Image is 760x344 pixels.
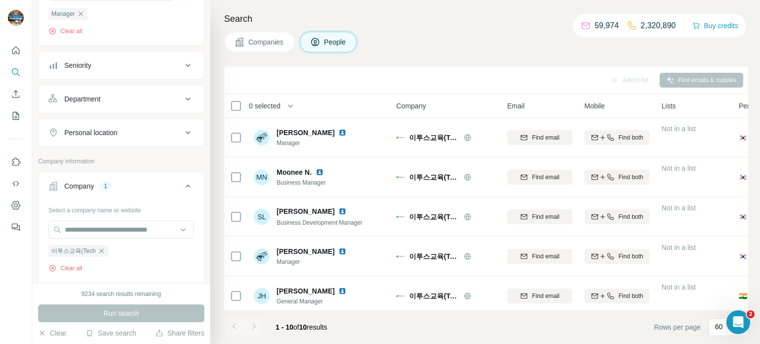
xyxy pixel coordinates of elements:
[618,173,643,182] span: Find both
[338,129,346,137] img: LinkedIn logo
[277,219,362,226] span: Business Development Manager
[277,297,350,306] span: General Manager
[747,310,755,318] span: 2
[38,328,66,338] button: Clear
[338,247,346,255] img: LinkedIn logo
[39,121,204,145] button: Personal location
[64,181,94,191] div: Company
[507,101,524,111] span: Email
[64,60,91,70] div: Seniority
[692,19,738,33] button: Buy credits
[338,207,346,215] img: LinkedIn logo
[396,292,404,300] img: Logo of 이투스교육(Tech
[584,170,650,185] button: Find both
[8,153,24,171] button: Use Surfe on LinkedIn
[584,209,650,224] button: Find both
[8,85,24,103] button: Enrich CSV
[254,169,270,185] div: MN
[39,87,204,111] button: Department
[51,246,95,255] span: 이투스교육(Tech
[64,94,100,104] div: Department
[654,322,701,332] span: Rows per page
[409,251,459,261] span: 이투스교육(Tech
[249,101,281,111] span: 0 selected
[86,328,136,338] button: Save search
[64,128,117,138] div: Personal location
[48,264,82,273] button: Clear all
[277,128,334,138] span: [PERSON_NAME]
[396,134,404,142] img: Logo of 이투스교육(Tech
[507,289,572,303] button: Find email
[662,283,696,291] span: Not in a list
[507,170,572,185] button: Find email
[739,172,747,182] span: 🇰🇷
[38,157,204,166] p: Company information
[100,182,111,191] div: 1
[277,139,350,147] span: Manager
[8,218,24,236] button: Feedback
[277,246,334,256] span: [PERSON_NAME]
[618,252,643,261] span: Find both
[739,212,747,222] span: 🇰🇷
[8,197,24,214] button: Dashboard
[409,172,459,182] span: 이투스교육(Tech
[8,10,24,26] img: Avatar
[224,12,748,26] h4: Search
[726,310,750,334] iframe: Intercom live chat
[48,27,82,36] button: Clear all
[324,37,347,47] span: People
[396,101,426,111] span: Company
[51,9,75,18] span: Manager
[396,173,404,181] img: Logo of 이투스교육(Tech
[409,133,459,143] span: 이투스교육(Tech
[82,290,161,298] div: 9234 search results remaining
[739,291,747,301] span: 🇮🇳
[254,248,270,264] img: Avatar
[155,328,204,338] button: Share filters
[409,291,459,301] span: 이투스교육(Tech
[254,209,270,225] div: SL
[316,168,324,176] img: LinkedIn logo
[248,37,285,47] span: Companies
[396,213,404,221] img: Logo of 이투스교육(Tech
[254,288,270,304] div: JH
[299,323,307,331] span: 10
[662,164,696,172] span: Not in a list
[409,212,459,222] span: 이투스교육(Tech
[8,63,24,81] button: Search
[584,289,650,303] button: Find both
[8,42,24,59] button: Quick start
[507,249,572,264] button: Find email
[8,175,24,193] button: Use Surfe API
[618,212,643,221] span: Find both
[276,323,293,331] span: 1 - 10
[277,286,334,296] span: [PERSON_NAME]
[338,287,346,295] img: LinkedIn logo
[48,202,194,215] div: Select a company name or website
[532,173,559,182] span: Find email
[277,167,312,177] span: Moonee N.
[532,133,559,142] span: Find email
[662,204,696,212] span: Not in a list
[595,20,619,32] p: 59,974
[739,251,747,261] span: 🇰🇷
[277,178,328,187] span: Business Manager
[584,249,650,264] button: Find both
[277,206,334,216] span: [PERSON_NAME]
[293,323,299,331] span: of
[739,133,747,143] span: 🇰🇷
[584,101,605,111] span: Mobile
[277,257,350,266] span: Manager
[532,292,559,300] span: Find email
[532,252,559,261] span: Find email
[276,323,327,331] span: results
[507,209,572,224] button: Find email
[8,107,24,125] button: My lists
[39,174,204,202] button: Company1
[507,130,572,145] button: Find email
[584,130,650,145] button: Find both
[662,244,696,251] span: Not in a list
[618,133,643,142] span: Find both
[254,130,270,146] img: Avatar
[662,101,676,111] span: Lists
